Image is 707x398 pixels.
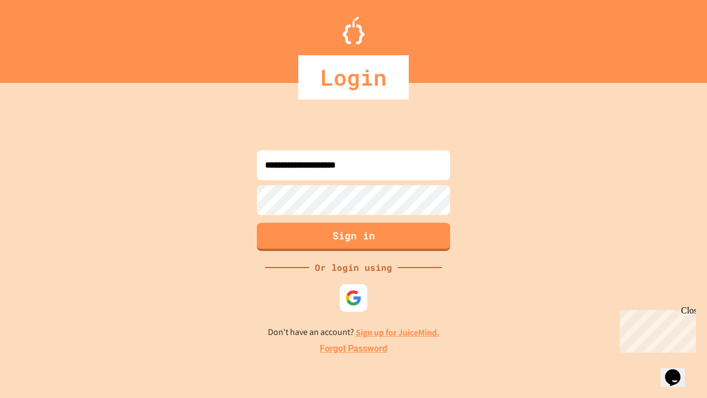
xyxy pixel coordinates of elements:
iframe: chat widget [615,306,696,353]
div: Login [298,55,409,99]
button: Sign in [257,223,450,251]
p: Don't have an account? [268,326,440,339]
div: Chat with us now!Close [4,4,76,70]
a: Forgot Password [320,342,387,355]
iframe: chat widget [661,354,696,387]
a: Sign up for JuiceMind. [356,327,440,338]
img: google-icon.svg [345,290,362,306]
img: Logo.svg [342,17,365,44]
div: Or login using [309,261,398,274]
